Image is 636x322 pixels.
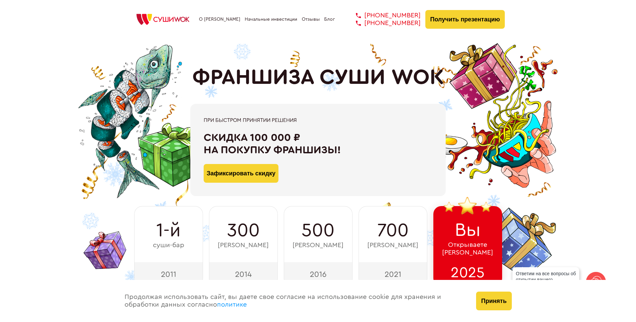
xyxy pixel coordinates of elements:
a: [PHONE_NUMBER] [346,12,421,19]
button: Принять [476,292,511,310]
a: [PHONE_NUMBER] [346,19,421,27]
div: Скидка 100 000 ₽ на покупку франшизы! [204,132,432,156]
span: 300 [227,220,260,241]
a: Начальные инвестиции [245,17,297,22]
span: суши-бар [153,241,184,249]
span: Вы [455,219,481,241]
h1: ФРАНШИЗА СУШИ WOK [192,65,444,90]
span: 1-й [156,220,181,241]
div: 2011 [134,262,203,286]
span: [PERSON_NAME] [292,241,344,249]
span: [PERSON_NAME] [367,241,418,249]
button: Получить презентацию [425,10,505,29]
span: 700 [377,220,409,241]
div: 2016 [284,262,353,286]
a: Блог [324,17,335,22]
img: СУШИWOK [131,12,195,27]
div: Ответим на все вопросы об открытии вашего [PERSON_NAME]! [512,267,579,292]
span: Открываете [PERSON_NAME] [442,241,493,257]
a: политике [217,301,247,308]
a: О [PERSON_NAME] [199,17,240,22]
div: При быстром принятии решения [204,117,432,123]
span: 500 [301,220,335,241]
div: 2021 [359,262,427,286]
a: Отзывы [302,17,320,22]
span: [PERSON_NAME] [218,241,269,249]
button: Зафиксировать скидку [204,164,278,183]
div: 2025 [433,262,502,286]
div: Продолжая использовать сайт, вы даете свое согласие на использование cookie для хранения и обрабо... [118,280,470,322]
div: 2014 [209,262,278,286]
